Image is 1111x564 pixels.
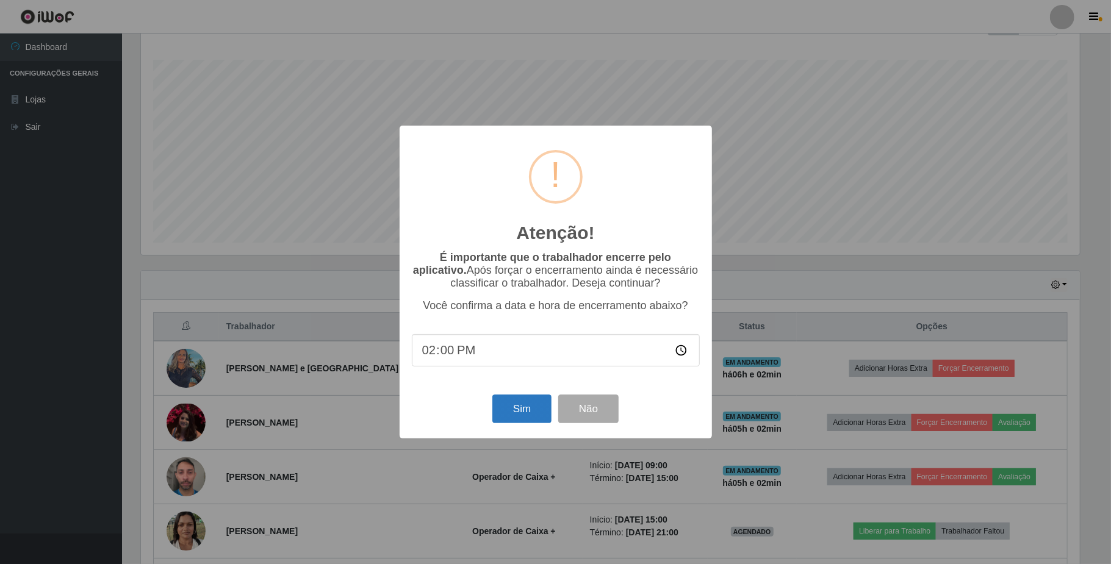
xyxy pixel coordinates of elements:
[516,222,594,244] h2: Atenção!
[412,299,700,312] p: Você confirma a data e hora de encerramento abaixo?
[558,394,619,423] button: Não
[492,394,552,423] button: Sim
[413,251,671,276] b: É importante que o trabalhador encerre pelo aplicativo.
[412,251,700,290] p: Após forçar o encerramento ainda é necessário classificar o trabalhador. Deseja continuar?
